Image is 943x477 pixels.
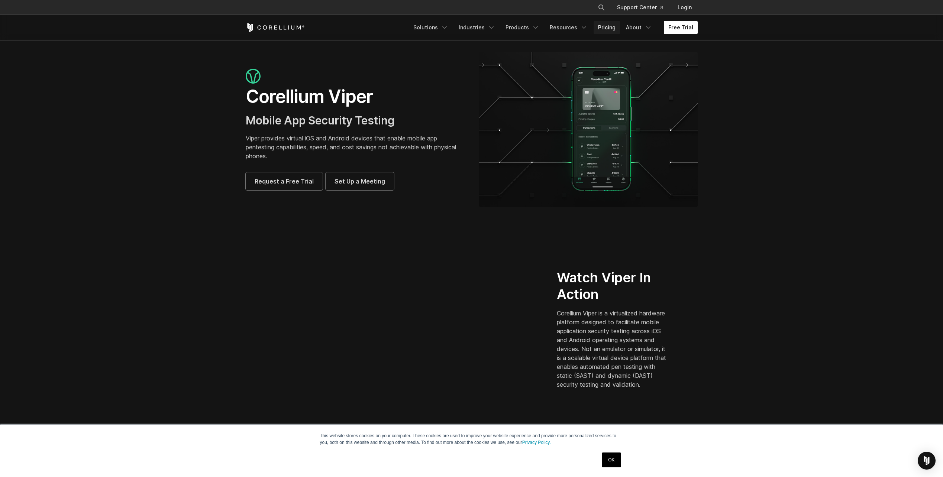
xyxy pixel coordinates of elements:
[621,21,656,34] a: About
[664,21,698,34] a: Free Trial
[326,172,394,190] a: Set Up a Meeting
[611,1,669,14] a: Support Center
[557,269,669,303] h2: Watch Viper In Action
[672,1,698,14] a: Login
[918,452,936,470] div: Open Intercom Messenger
[246,172,323,190] a: Request a Free Trial
[246,134,464,160] p: Viper provides virtual iOS and Android devices that enable mobile app pentesting capabilities, sp...
[246,23,305,32] a: Corellium Home
[454,21,500,34] a: Industries
[589,1,698,14] div: Navigation Menu
[246,114,395,127] span: Mobile App Security Testing
[557,309,669,389] p: Corellium Viper is a virtualized hardware platform designed to facilitate mobile application secu...
[246,69,261,84] img: viper_icon_large
[335,177,385,186] span: Set Up a Meeting
[545,21,592,34] a: Resources
[246,85,464,108] h1: Corellium Viper
[501,21,544,34] a: Products
[594,21,620,34] a: Pricing
[255,177,314,186] span: Request a Free Trial
[320,432,623,446] p: This website stores cookies on your computer. These cookies are used to improve your website expe...
[409,21,453,34] a: Solutions
[522,440,551,445] a: Privacy Policy.
[479,52,698,207] img: viper_hero
[602,452,621,467] a: OK
[595,1,608,14] button: Search
[409,21,698,34] div: Navigation Menu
